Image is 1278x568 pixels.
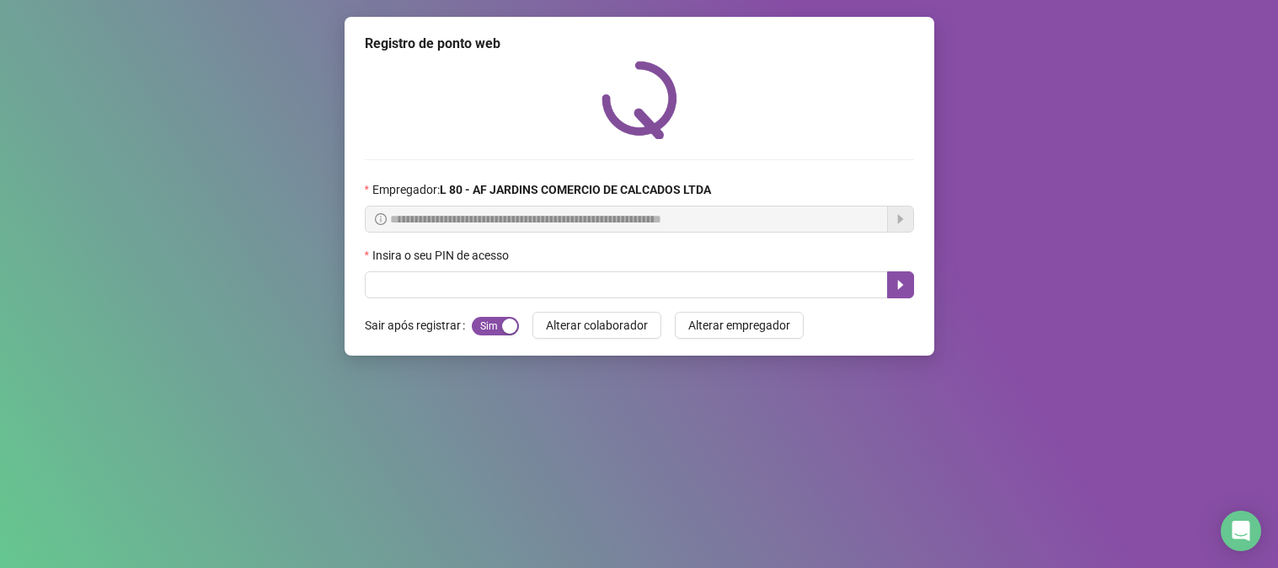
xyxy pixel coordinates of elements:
button: Alterar colaborador [532,312,661,339]
span: Empregador : [372,180,711,199]
span: Alterar colaborador [546,316,648,335]
strong: L 80 - AF JARDINS COMERCIO DE CALCADOS LTDA [440,183,711,196]
label: Sair após registrar [365,312,472,339]
button: Alterar empregador [675,312,804,339]
img: QRPoint [602,61,677,139]
span: caret-right [894,278,907,292]
span: info-circle [375,213,387,225]
div: Open Intercom Messenger [1221,511,1261,551]
label: Insira o seu PIN de acesso [365,246,520,265]
div: Registro de ponto web [365,34,914,54]
span: Alterar empregador [688,316,790,335]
